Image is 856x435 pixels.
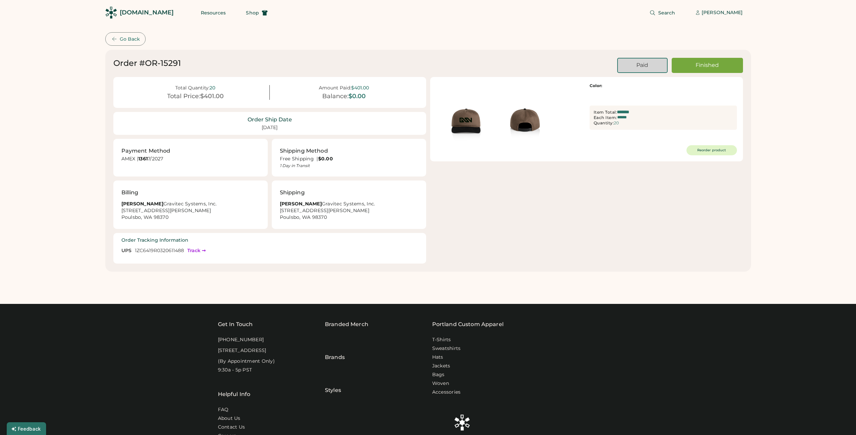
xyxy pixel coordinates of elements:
[167,93,200,100] div: Total Price:
[702,9,743,16] div: [PERSON_NAME]
[113,58,181,69] div: Order #OR-15291
[121,247,132,254] div: UPS
[686,145,737,155] button: Reorder product
[594,120,614,126] div: Quantity:
[454,414,470,431] img: Rendered Logo - Screens
[325,369,341,394] div: Styles
[495,94,554,153] img: generate-image
[432,337,451,343] a: T-Shirts
[218,337,264,343] div: [PHONE_NUMBER]
[432,320,504,328] a: Portland Custom Apparel
[105,7,117,18] img: Rendered Logo - Screens
[218,406,229,413] a: FAQ
[121,201,163,207] strong: [PERSON_NAME]
[432,345,461,352] a: Sweatshirts
[680,62,735,69] div: Finished
[436,94,495,153] img: generate-image
[590,83,602,88] strong: Color:
[348,93,366,100] div: $0.00
[319,85,351,91] div: Amount Paid:
[218,424,245,431] a: Contact Us
[594,110,617,115] div: Item Total:
[432,371,445,378] a: Bags
[641,6,683,19] button: Search
[280,189,305,197] div: Shipping
[120,36,140,42] div: Go Back
[218,390,251,398] div: Helpful Info
[121,156,260,164] div: AMEX | 7/2027
[238,6,275,19] button: Shop
[325,337,345,361] div: Brands
[200,93,224,100] div: $401.00
[432,389,461,396] a: Accessories
[432,354,443,361] a: Hats
[280,201,322,207] strong: [PERSON_NAME]
[218,347,266,354] div: [STREET_ADDRESS]
[432,380,449,387] a: Woven
[280,156,418,162] div: Free Shipping |
[187,247,206,254] a: Track ➞
[187,248,206,253] div: Track ➞
[351,85,369,91] div: $401.00
[121,189,139,197] div: Billing
[218,367,252,373] div: 9:30a - 5p PST
[262,124,277,131] div: [DATE]
[138,156,148,162] strong: 1361
[120,8,174,17] div: [DOMAIN_NAME]
[594,115,617,120] div: Each Item:
[218,358,275,365] div: (By Appointment Only)
[614,121,619,125] div: 20
[135,247,184,254] div: 1ZC6419R0320611488
[658,10,675,15] span: Search
[280,201,418,221] div: Gravitec Systems, Inc. [STREET_ADDRESS][PERSON_NAME] Poulsbo, WA 98370
[175,85,210,91] div: Total Quantity:
[626,62,659,69] div: Paid
[280,147,328,155] div: Shipping Method
[325,320,368,328] div: Branded Merch
[121,237,188,244] div: Order Tracking Information
[246,10,259,15] span: Shop
[318,156,333,162] strong: $0.00
[322,93,348,100] div: Balance:
[280,163,418,168] div: 1 Day in Transit
[432,363,450,369] a: Jackets
[193,6,234,19] button: Resources
[218,415,240,422] a: About Us
[218,320,253,328] div: Get In Touch
[121,147,171,155] div: Payment Method
[248,116,292,123] div: Order Ship Date
[121,201,260,221] div: Gravitec Systems, Inc. [STREET_ADDRESS][PERSON_NAME] Poulsbo, WA 98370
[210,85,215,91] div: 20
